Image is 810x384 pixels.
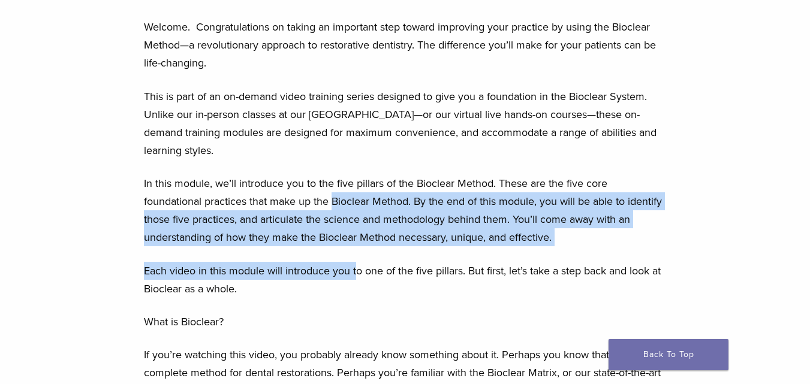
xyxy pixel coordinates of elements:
[144,87,666,159] p: This is part of an on-demand video training series designed to give you a foundation in the Biocl...
[144,174,666,246] p: In this module, we’ll introduce you to the five pillars of the Bioclear Method. These are the fiv...
[144,313,666,331] p: What is Bioclear?
[609,339,728,370] a: Back To Top
[144,18,666,72] p: Welcome. Congratulations on taking an important step toward improving your practice by using the ...
[144,262,666,298] p: Each video in this module will introduce you to one of the five pillars. But first, let’s take a ...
